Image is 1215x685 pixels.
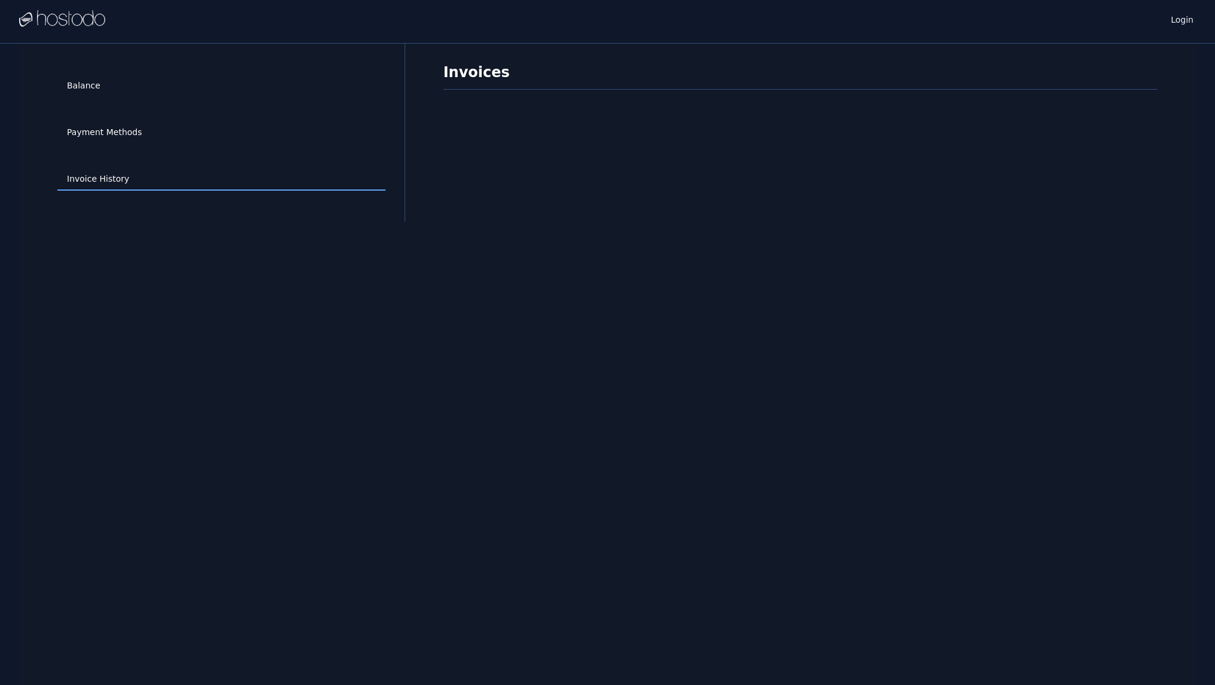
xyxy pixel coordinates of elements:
img: Logo [19,10,105,28]
a: Balance [57,75,385,97]
h1: Invoices [443,63,1158,90]
a: Login [1168,11,1196,26]
a: Payment Methods [57,121,385,144]
a: Invoice History [57,168,385,191]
